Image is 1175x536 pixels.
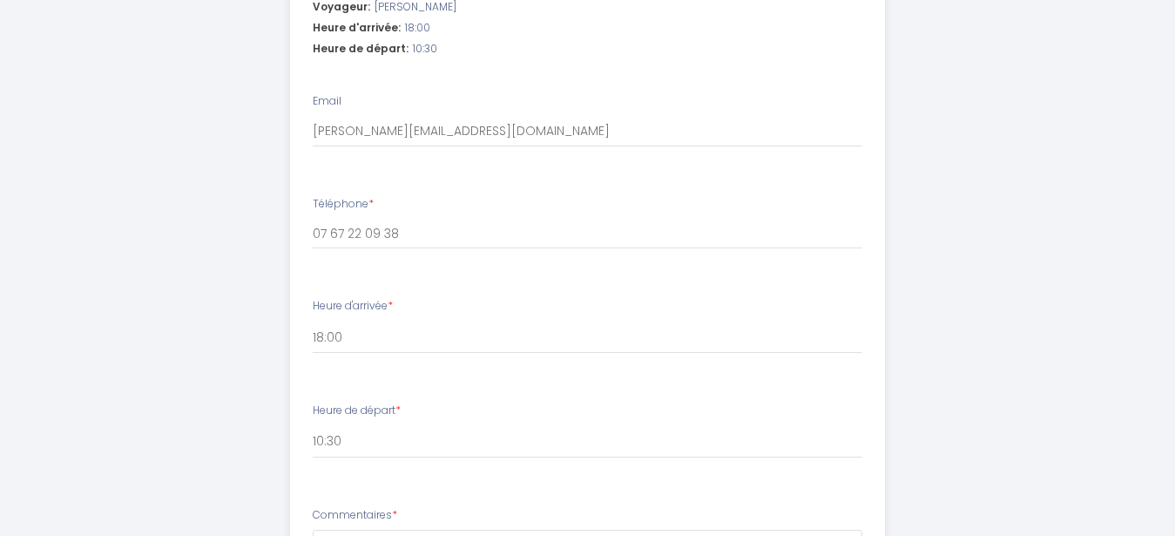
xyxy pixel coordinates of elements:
span: Heure de départ: [313,41,409,58]
label: Téléphone [313,196,374,213]
label: Heure d'arrivée [313,298,393,315]
span: 18:00 [405,20,430,37]
label: Commentaires [313,507,397,524]
label: Heure de départ [313,403,401,419]
span: Heure d'arrivée: [313,20,401,37]
span: 10:30 [413,41,437,58]
label: Email [313,93,341,110]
